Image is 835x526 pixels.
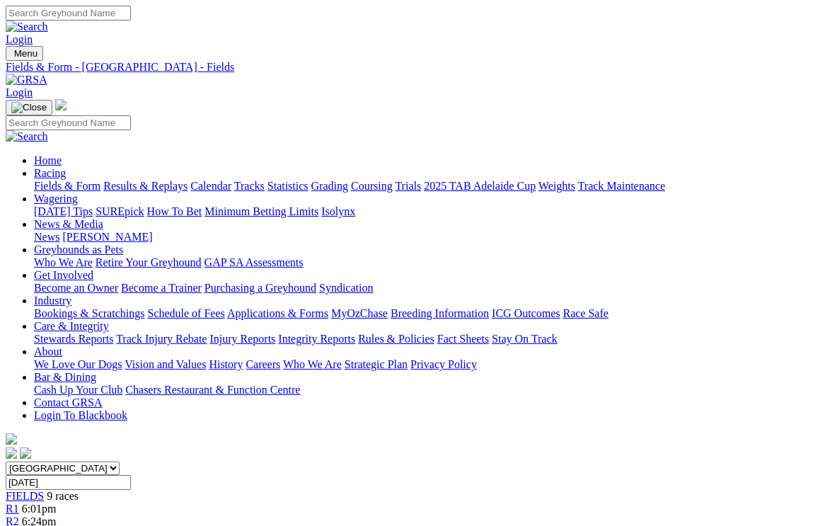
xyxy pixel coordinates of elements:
a: Fields & Form - [GEOGRAPHIC_DATA] - Fields [6,61,829,74]
a: Track Maintenance [578,180,665,192]
div: Racing [34,180,829,193]
a: SUREpick [96,205,144,217]
a: [DATE] Tips [34,205,93,217]
a: News & Media [34,218,103,230]
div: News & Media [34,231,829,244]
img: GRSA [6,74,47,86]
a: We Love Our Dogs [34,358,122,370]
a: Fact Sheets [437,333,489,345]
span: Menu [14,48,38,59]
img: Close [11,102,47,113]
a: Purchasing a Greyhound [205,282,316,294]
a: Rules & Policies [358,333,434,345]
span: 9 races [47,490,79,502]
a: Login [6,86,33,98]
span: 6:01pm [22,503,57,515]
a: Applications & Forms [227,307,328,319]
img: twitter.svg [20,447,31,459]
a: GAP SA Assessments [205,256,304,268]
a: Results & Replays [103,180,188,192]
a: Privacy Policy [410,358,477,370]
a: Tracks [234,180,265,192]
a: Schedule of Fees [147,307,224,319]
a: Bookings & Scratchings [34,307,144,319]
a: Chasers Restaurant & Function Centre [125,384,300,396]
a: Weights [539,180,575,192]
input: Search [6,115,131,130]
a: FIELDS [6,490,44,502]
a: Coursing [351,180,393,192]
a: Integrity Reports [278,333,355,345]
a: Track Injury Rebate [116,333,207,345]
a: Become an Owner [34,282,118,294]
a: Isolynx [321,205,355,217]
a: 2025 TAB Adelaide Cup [424,180,536,192]
a: Bar & Dining [34,371,96,383]
a: [PERSON_NAME] [62,231,152,243]
a: MyOzChase [331,307,388,319]
a: Race Safe [563,307,608,319]
a: About [34,345,62,358]
a: News [34,231,59,243]
a: Statistics [267,180,309,192]
a: Get Involved [34,269,93,281]
a: Login [6,33,33,45]
img: Search [6,21,48,33]
a: Greyhounds as Pets [34,244,123,256]
a: Breeding Information [391,307,489,319]
a: Who We Are [283,358,342,370]
a: Syndication [319,282,373,294]
img: logo-grsa-white.png [6,433,17,445]
a: Cash Up Your Club [34,384,122,396]
a: Strategic Plan [345,358,408,370]
a: Login To Blackbook [34,409,127,421]
a: Calendar [190,180,231,192]
a: Stewards Reports [34,333,113,345]
a: Minimum Betting Limits [205,205,318,217]
a: Vision and Values [125,358,206,370]
a: History [209,358,243,370]
button: Toggle navigation [6,46,43,61]
div: Bar & Dining [34,384,829,396]
div: Industry [34,307,829,320]
div: Get Involved [34,282,829,295]
a: Retire Your Greyhound [96,256,202,268]
button: Toggle navigation [6,100,52,115]
a: Who We Are [34,256,93,268]
input: Search [6,6,131,21]
a: Become a Trainer [121,282,202,294]
a: Wagering [34,193,78,205]
div: Care & Integrity [34,333,829,345]
a: Industry [34,295,71,307]
img: facebook.svg [6,447,17,459]
div: About [34,358,829,371]
a: Fields & Form [34,180,100,192]
a: Grading [311,180,348,192]
img: Search [6,130,48,143]
a: R1 [6,503,19,515]
a: How To Bet [147,205,202,217]
a: Careers [246,358,280,370]
a: Trials [395,180,421,192]
a: Home [34,154,62,166]
a: ICG Outcomes [492,307,560,319]
a: Contact GRSA [34,396,102,408]
div: Wagering [34,205,829,218]
div: Greyhounds as Pets [34,256,829,269]
a: Injury Reports [209,333,275,345]
a: Racing [34,167,66,179]
input: Select date [6,475,131,490]
img: logo-grsa-white.png [55,99,67,110]
a: Stay On Track [492,333,557,345]
a: Care & Integrity [34,320,109,332]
